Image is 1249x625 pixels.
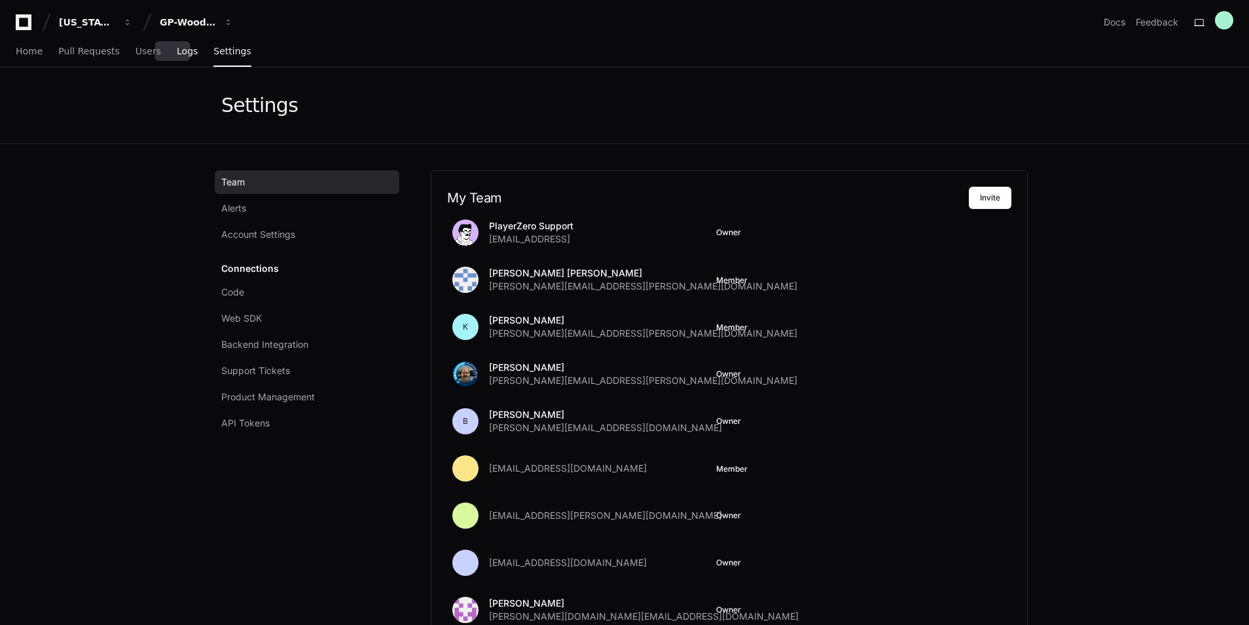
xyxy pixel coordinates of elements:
[716,464,748,474] button: Member
[136,37,161,67] a: Users
[221,176,245,189] span: Team
[716,558,741,568] span: Owner
[716,510,741,521] span: Owner
[716,369,741,379] span: Owner
[489,556,647,569] span: [EMAIL_ADDRESS][DOMAIN_NAME]
[213,47,251,55] span: Settings
[16,37,43,67] a: Home
[54,10,137,34] button: [US_STATE] Pacific
[489,361,797,374] p: [PERSON_NAME]
[221,338,308,351] span: Backend Integration
[716,227,741,238] span: Owner
[215,411,399,435] a: API Tokens
[215,385,399,409] a: Product Management
[58,47,119,55] span: Pull Requests
[215,197,399,220] a: Alerts
[16,47,43,55] span: Home
[1136,16,1178,29] button: Feedback
[215,307,399,330] a: Web SDK
[489,267,797,280] p: [PERSON_NAME] [PERSON_NAME]
[452,219,479,246] img: avatar
[489,509,722,522] span: [EMAIL_ADDRESS][PERSON_NAME][DOMAIN_NAME]
[716,275,748,286] button: Member
[463,416,468,426] h1: B
[160,16,216,29] div: GP-WoodDuck 2.0
[215,170,399,194] a: Team
[215,333,399,356] a: Backend Integration
[489,280,797,293] span: [PERSON_NAME][EMAIL_ADDRESS][PERSON_NAME][DOMAIN_NAME]
[447,190,969,206] h2: My Team
[716,605,741,615] span: Owner
[489,233,570,246] span: [EMAIL_ADDRESS]
[452,267,479,293] img: 168196587
[1104,16,1125,29] a: Docs
[489,610,799,623] span: [PERSON_NAME][DOMAIN_NAME][EMAIL_ADDRESS][DOMAIN_NAME]
[969,187,1011,209] button: Invite
[221,228,295,241] span: Account Settings
[452,361,479,387] img: avatar
[489,597,799,610] p: [PERSON_NAME]
[215,359,399,383] a: Support Tickets
[177,37,198,67] a: Logs
[716,322,748,333] button: Member
[221,286,244,299] span: Code
[177,47,198,55] span: Logs
[489,421,722,434] span: [PERSON_NAME][EMAIL_ADDRESS][DOMAIN_NAME]
[489,327,797,340] span: [PERSON_NAME][EMAIL_ADDRESS][PERSON_NAME][DOMAIN_NAME]
[213,37,251,67] a: Settings
[221,390,315,404] span: Product Management
[221,312,262,325] span: Web SDK
[489,408,722,421] p: [PERSON_NAME]
[489,314,797,327] p: [PERSON_NAME]
[221,94,298,117] div: Settings
[154,10,238,34] button: GP-WoodDuck 2.0
[58,37,119,67] a: Pull Requests
[136,47,161,55] span: Users
[489,219,573,233] p: PlayerZero Support
[452,597,479,623] img: 177656926
[463,322,468,332] h1: K
[221,417,270,430] span: API Tokens
[59,16,115,29] div: [US_STATE] Pacific
[221,364,290,377] span: Support Tickets
[215,223,399,246] a: Account Settings
[716,416,741,426] span: Owner
[215,280,399,304] a: Code
[221,202,246,215] span: Alerts
[489,374,797,387] span: [PERSON_NAME][EMAIL_ADDRESS][PERSON_NAME][DOMAIN_NAME]
[489,462,647,475] span: [EMAIL_ADDRESS][DOMAIN_NAME]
